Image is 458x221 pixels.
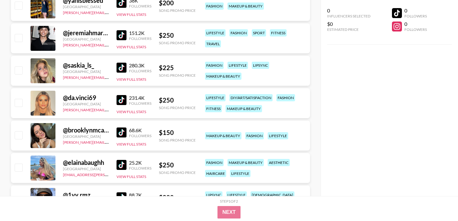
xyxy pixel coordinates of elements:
img: TikTok [117,192,126,202]
div: $ 250 [159,31,196,39]
div: Song Promo Price [159,41,196,45]
div: fitness [205,105,222,112]
a: [PERSON_NAME][EMAIL_ADDRESS][DOMAIN_NAME] [63,9,155,15]
div: lifestyle [226,191,247,199]
div: makeup & beauty [227,2,264,10]
div: lipsync [205,191,222,199]
div: 88.7K [129,192,151,198]
div: Followers [404,14,427,18]
button: View Full Stats [117,174,146,179]
div: [GEOGRAPHIC_DATA] [63,166,109,171]
button: View Full Stats [117,45,146,49]
div: $ 150 [159,129,196,137]
button: View Full Stats [117,12,146,17]
div: lifestyle [205,94,226,101]
div: [GEOGRAPHIC_DATA] [63,134,109,139]
button: View Full Stats [117,142,146,147]
div: makeup & beauty [205,132,241,139]
a: [PERSON_NAME][EMAIL_ADDRESS][PERSON_NAME][DOMAIN_NAME] [63,106,185,112]
div: lifestyle [205,29,226,36]
a: [EMAIL_ADDRESS][PERSON_NAME][DOMAIN_NAME] [63,171,155,177]
div: $0 [327,21,370,27]
div: @ 1vy.rmz [63,191,109,199]
div: 0 [404,21,427,27]
button: View Full Stats [117,109,146,114]
div: makeup & beauty [226,105,262,112]
div: Song Promo Price [159,105,196,110]
button: View Full Stats [117,77,146,82]
div: 0 [327,7,370,14]
div: @ jeremiahmartinelli [63,29,109,37]
div: @ brooklynmcaldwell [63,126,109,134]
div: Influencers Selected [327,14,370,18]
div: diy/art/satisfaction [229,94,273,101]
div: lipsync [252,62,269,69]
div: makeup & beauty [205,73,241,80]
img: TikTok [117,127,126,137]
img: TikTok [117,30,126,40]
div: Followers [129,101,151,106]
div: Followers [129,36,151,41]
div: aesthetic [268,159,290,166]
div: Estimated Price [327,27,370,32]
div: [GEOGRAPHIC_DATA] [63,69,109,74]
div: Followers [129,166,151,171]
div: fashion [245,132,264,139]
div: sport [252,29,266,36]
div: @ elainabaughh [63,159,109,166]
button: Next [217,206,241,219]
img: TikTok [117,160,126,170]
div: Followers [129,133,151,138]
div: @ saskia_ls_ [63,61,109,69]
div: [DEMOGRAPHIC_DATA] [250,191,294,199]
div: Song Promo Price [159,170,196,175]
div: @ da.vinci69 [63,94,109,102]
img: TikTok [117,95,126,105]
div: 68.6K [129,127,151,133]
div: fitness [270,29,287,36]
div: [GEOGRAPHIC_DATA] [63,37,109,41]
div: fashion [276,94,295,101]
div: Song Promo Price [159,73,196,78]
div: fashion [229,29,248,36]
a: [PERSON_NAME][EMAIL_ADDRESS][DOMAIN_NAME] [63,74,155,80]
div: $ 225 [159,64,196,72]
div: Followers [129,4,151,8]
div: Song Promo Price [159,8,196,13]
div: fashion [205,62,224,69]
div: lifestyle [230,170,250,177]
div: 25.2K [129,160,151,166]
div: travel [205,40,221,47]
img: TikTok [117,63,126,73]
a: [PERSON_NAME][EMAIL_ADDRESS][DOMAIN_NAME] [63,41,155,47]
div: lifestyle [227,62,248,69]
div: fashion [205,159,224,166]
div: Followers [129,69,151,73]
div: lifestyle [268,132,288,139]
div: [GEOGRAPHIC_DATA] [63,102,109,106]
div: 280.3K [129,62,151,69]
div: $ 200 [159,194,196,201]
div: [GEOGRAPHIC_DATA] [63,4,109,9]
div: Followers [404,27,427,32]
div: haircare [205,170,226,177]
div: makeup & beauty [227,159,264,166]
div: 151.2K [129,30,151,36]
div: fashion [205,2,224,10]
div: Step 1 of 2 [220,199,238,204]
div: 231.4K [129,95,151,101]
div: 0 [404,7,427,14]
div: Song Promo Price [159,138,196,142]
a: [PERSON_NAME][EMAIL_ADDRESS][DOMAIN_NAME] [63,139,155,145]
div: $ 250 [159,161,196,169]
div: $ 250 [159,96,196,104]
